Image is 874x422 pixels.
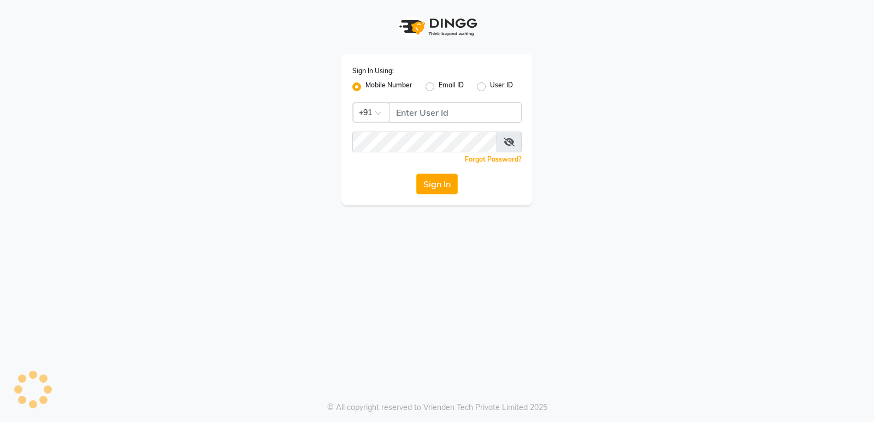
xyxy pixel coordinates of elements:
button: Sign In [416,174,458,194]
input: Username [389,102,522,123]
label: Email ID [439,80,464,93]
a: Forgot Password? [465,155,522,163]
label: User ID [490,80,513,93]
label: Mobile Number [365,80,412,93]
label: Sign In Using: [352,66,394,76]
img: logo1.svg [393,11,481,43]
input: Username [352,132,497,152]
